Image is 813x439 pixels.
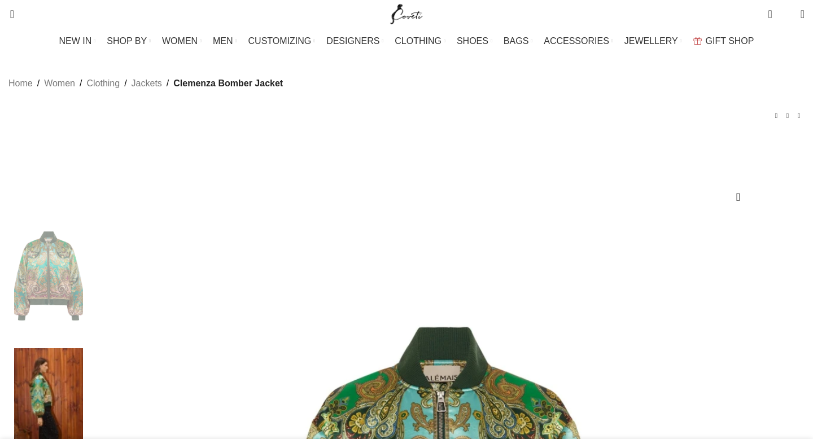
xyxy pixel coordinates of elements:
nav: Breadcrumb [8,76,283,91]
span: CLOTHING [395,36,442,46]
a: MEN [213,30,237,52]
a: NEW IN [59,30,96,52]
a: Site logo [388,8,426,18]
a: SHOES [457,30,492,52]
div: My Wishlist [781,3,792,25]
a: Women [44,76,75,91]
span: WOMEN [162,36,198,46]
a: BAGS [504,30,532,52]
span: GIFT SHOP [706,36,754,46]
span: MEN [213,36,233,46]
span: SHOP BY [107,36,147,46]
img: Alemais Contemporary Wardrobe Dress_Sd Montie Shirtdress — designer powerwear from Coveti [14,209,83,343]
a: WOMEN [162,30,202,52]
a: Search [3,3,14,25]
a: CUSTOMIZING [248,30,316,52]
a: CLOTHING [395,30,445,52]
span: 0 [783,11,792,20]
a: Next product [793,110,805,121]
span: Clemenza Bomber Jacket [173,76,283,91]
span: 0 [769,6,777,14]
span: SHOES [457,36,488,46]
img: GiftBag [693,37,702,45]
span: CUSTOMIZING [248,36,312,46]
a: Clothing [86,76,120,91]
a: Jackets [132,76,162,91]
a: SHOP BY [107,30,151,52]
span: NEW IN [59,36,92,46]
a: Previous product [771,110,782,121]
span: JEWELLERY [624,36,678,46]
a: 0 [762,3,777,25]
a: DESIGNERS [326,30,383,52]
span: ACCESSORIES [544,36,609,46]
span: DESIGNERS [326,36,379,46]
a: GIFT SHOP [693,30,754,52]
a: JEWELLERY [624,30,682,52]
a: ACCESSORIES [544,30,613,52]
div: Main navigation [3,30,810,52]
a: Home [8,76,33,91]
span: BAGS [504,36,528,46]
